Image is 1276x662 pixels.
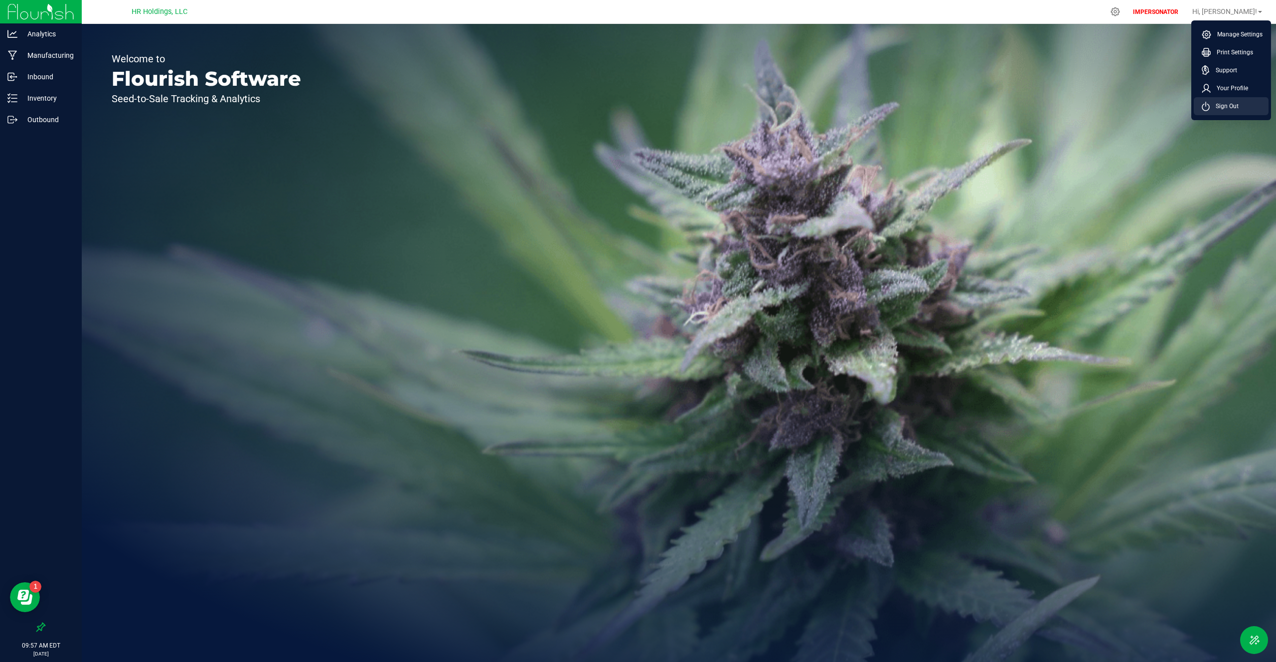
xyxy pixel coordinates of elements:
p: Inventory [17,92,77,104]
p: Inbound [17,71,77,83]
span: Print Settings [1211,47,1253,57]
button: Toggle Menu [1240,626,1268,654]
inline-svg: Manufacturing [7,50,17,60]
inline-svg: Analytics [7,29,17,39]
label: Pin the sidebar to full width on large screens [36,622,46,632]
span: Hi, [PERSON_NAME]! [1192,7,1257,15]
inline-svg: Inventory [7,93,17,103]
span: Sign Out [1210,101,1239,111]
p: IMPERSONATOR [1129,7,1182,16]
inline-svg: Inbound [7,72,17,82]
span: Support [1210,65,1237,75]
span: HR Holdings, LLC [132,7,187,16]
p: Seed-to-Sale Tracking & Analytics [112,94,301,104]
p: 09:57 AM EDT [4,641,77,650]
p: Manufacturing [17,49,77,61]
p: Welcome to [112,54,301,64]
div: Manage settings [1109,7,1121,16]
inline-svg: Outbound [7,115,17,125]
p: Analytics [17,28,77,40]
iframe: Resource center unread badge [29,581,41,593]
li: Sign Out [1194,97,1269,115]
p: Outbound [17,114,77,126]
iframe: Resource center [10,582,40,612]
span: Your Profile [1211,83,1248,93]
p: Flourish Software [112,69,301,89]
a: Support [1202,65,1265,75]
p: [DATE] [4,650,77,658]
span: Manage Settings [1211,29,1263,39]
